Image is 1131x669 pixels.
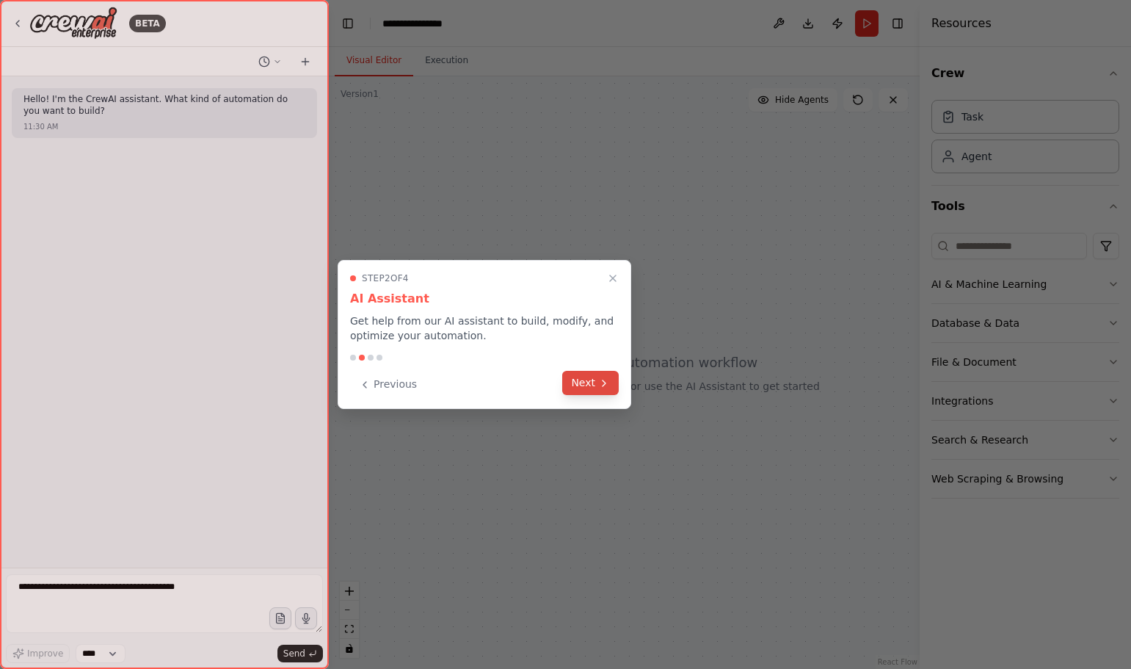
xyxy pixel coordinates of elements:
[362,272,409,284] span: Step 2 of 4
[338,13,358,34] button: Hide left sidebar
[350,314,619,343] p: Get help from our AI assistant to build, modify, and optimize your automation.
[350,290,619,308] h3: AI Assistant
[604,270,622,287] button: Close walkthrough
[350,372,426,397] button: Previous
[562,371,619,395] button: Next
